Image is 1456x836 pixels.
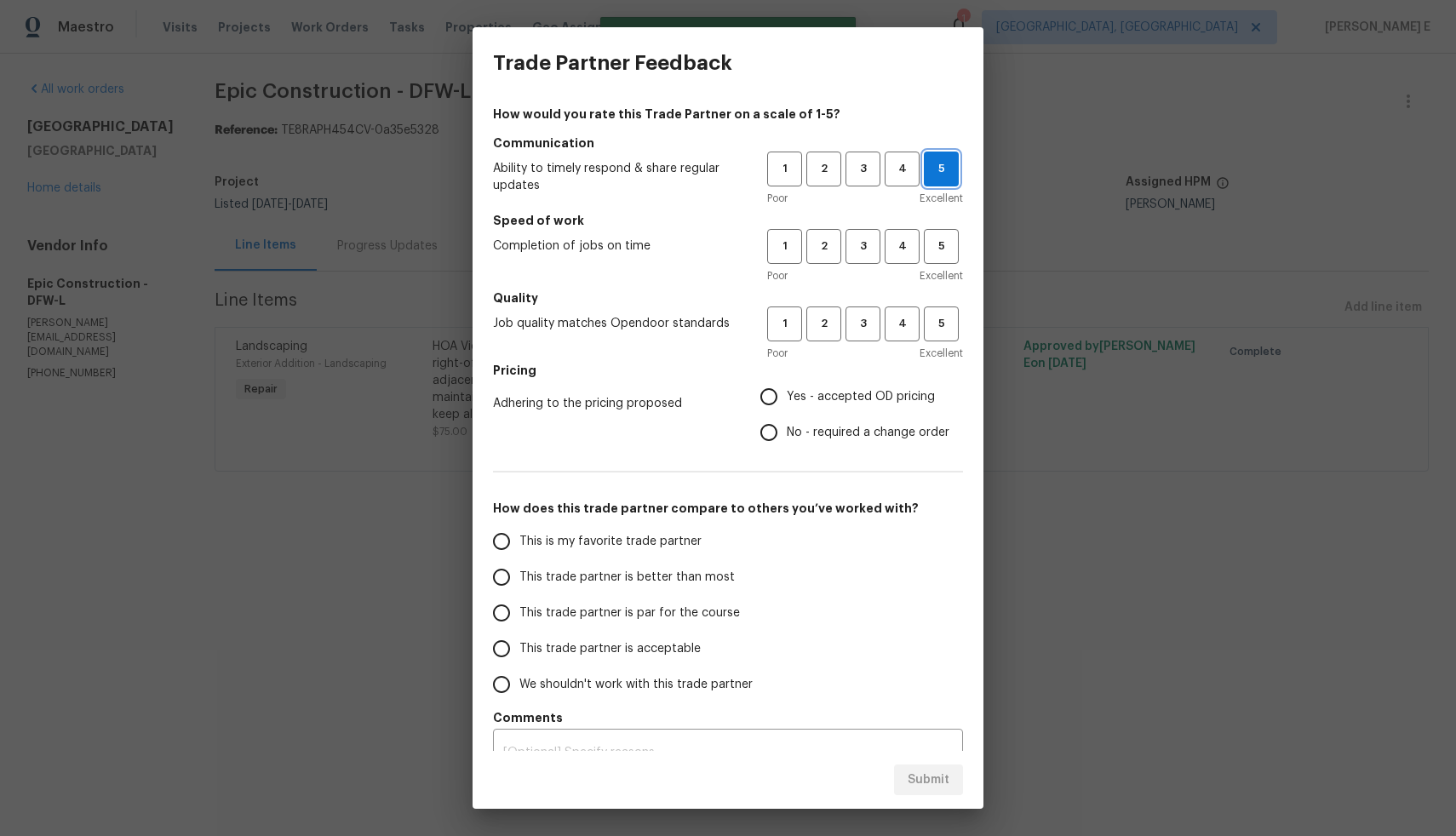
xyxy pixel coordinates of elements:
[767,345,788,362] span: Poor
[886,159,918,179] span: 4
[769,159,800,179] span: 1
[760,379,963,450] div: Pricing
[493,212,963,229] h5: Speed of work
[493,709,963,726] h5: Comments
[926,314,957,334] span: 5
[769,314,800,334] span: 1
[806,306,841,341] button: 2
[886,237,918,256] span: 4
[493,315,740,332] span: Job quality matches Opendoor standards
[519,640,701,658] span: This trade partner is acceptable
[885,306,920,341] button: 4
[493,135,963,152] h5: Communication
[493,524,963,702] div: How does this trade partner compare to others you’ve worked with?
[847,237,879,256] span: 3
[808,314,840,334] span: 2
[493,238,740,255] span: Completion of jobs on time
[808,159,840,179] span: 2
[920,345,963,362] span: Excellent
[493,51,732,75] h3: Trade Partner Feedback
[493,160,740,194] span: Ability to timely respond & share regular updates
[885,152,920,186] button: 4
[924,229,959,264] button: 5
[767,152,802,186] button: 1
[767,229,802,264] button: 1
[924,152,959,186] button: 5
[920,190,963,207] span: Excellent
[806,229,841,264] button: 2
[846,152,880,186] button: 3
[493,289,963,306] h5: Quality
[787,424,949,442] span: No - required a change order
[493,362,963,379] h5: Pricing
[519,676,753,694] span: We shouldn't work with this trade partner
[885,229,920,264] button: 4
[787,388,935,406] span: Yes - accepted OD pricing
[806,152,841,186] button: 2
[767,306,802,341] button: 1
[846,229,880,264] button: 3
[847,159,879,179] span: 3
[924,306,959,341] button: 5
[493,500,963,517] h5: How does this trade partner compare to others you’ve worked with?
[846,306,880,341] button: 3
[847,314,879,334] span: 3
[767,267,788,284] span: Poor
[519,604,740,622] span: This trade partner is par for the course
[920,267,963,284] span: Excellent
[519,533,702,551] span: This is my favorite trade partner
[769,237,800,256] span: 1
[493,106,963,123] h4: How would you rate this Trade Partner on a scale of 1-5?
[767,190,788,207] span: Poor
[493,395,733,412] span: Adhering to the pricing proposed
[808,237,840,256] span: 2
[925,159,958,179] span: 5
[926,237,957,256] span: 5
[519,569,735,587] span: This trade partner is better than most
[886,314,918,334] span: 4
